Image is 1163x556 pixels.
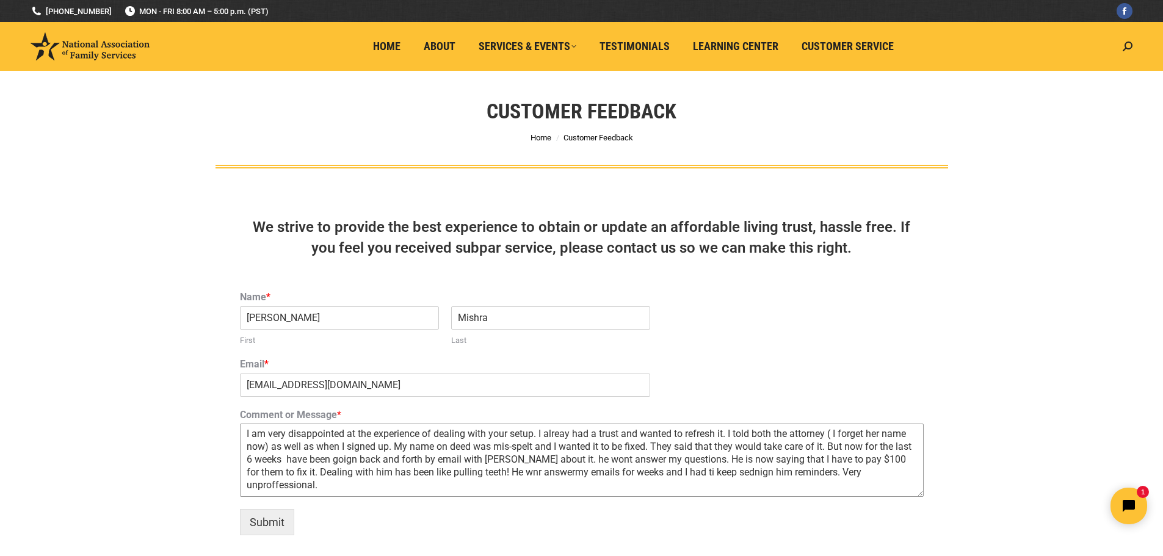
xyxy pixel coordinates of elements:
a: Learning Center [684,35,787,58]
span: Services & Events [479,40,576,53]
iframe: Tidio Chat [947,477,1158,535]
a: Facebook page opens in new window [1117,3,1132,19]
label: Email [240,358,924,371]
button: Submit [240,509,294,535]
a: Home [531,133,551,142]
label: Last [451,336,650,346]
h1: Customer Feedback [487,98,676,125]
a: Testimonials [591,35,678,58]
span: Testimonials [600,40,670,53]
label: Comment or Message [240,409,924,422]
a: [PHONE_NUMBER] [31,5,112,17]
span: Home [373,40,400,53]
span: MON - FRI 8:00 AM – 5:00 p.m. (PST) [124,5,269,17]
span: Learning Center [693,40,778,53]
h3: We strive to provide the best experience to obtain or update an affordable living trust, hassle f... [240,217,924,258]
img: National Association of Family Services [31,32,150,60]
label: Name [240,291,924,304]
a: About [415,35,464,58]
span: Customer Service [802,40,894,53]
a: Home [364,35,409,58]
label: First [240,336,439,346]
a: Customer Service [793,35,902,58]
span: About [424,40,455,53]
span: Customer Feedback [563,133,633,142]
